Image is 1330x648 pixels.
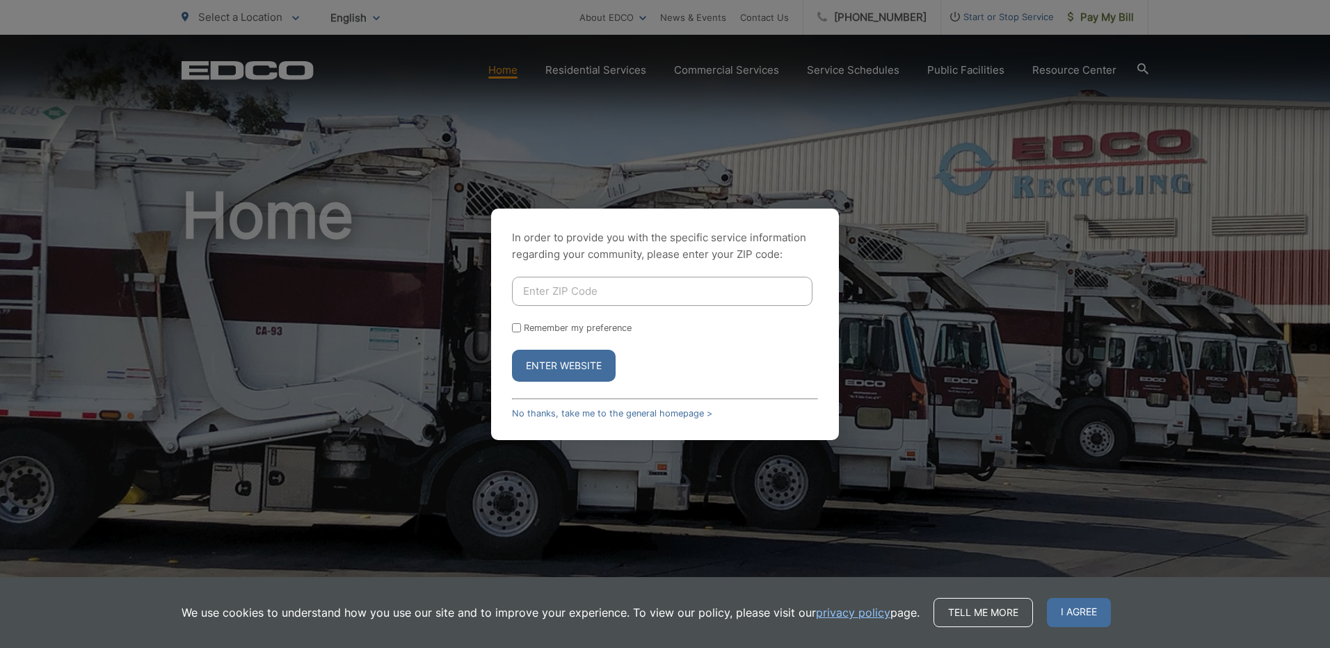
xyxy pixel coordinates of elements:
[182,604,920,621] p: We use cookies to understand how you use our site and to improve your experience. To view our pol...
[934,598,1033,627] a: Tell me more
[512,229,818,263] p: In order to provide you with the specific service information regarding your community, please en...
[1047,598,1111,627] span: I agree
[816,604,890,621] a: privacy policy
[512,408,712,419] a: No thanks, take me to the general homepage >
[524,323,632,333] label: Remember my preference
[512,277,812,306] input: Enter ZIP Code
[512,350,616,382] button: Enter Website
